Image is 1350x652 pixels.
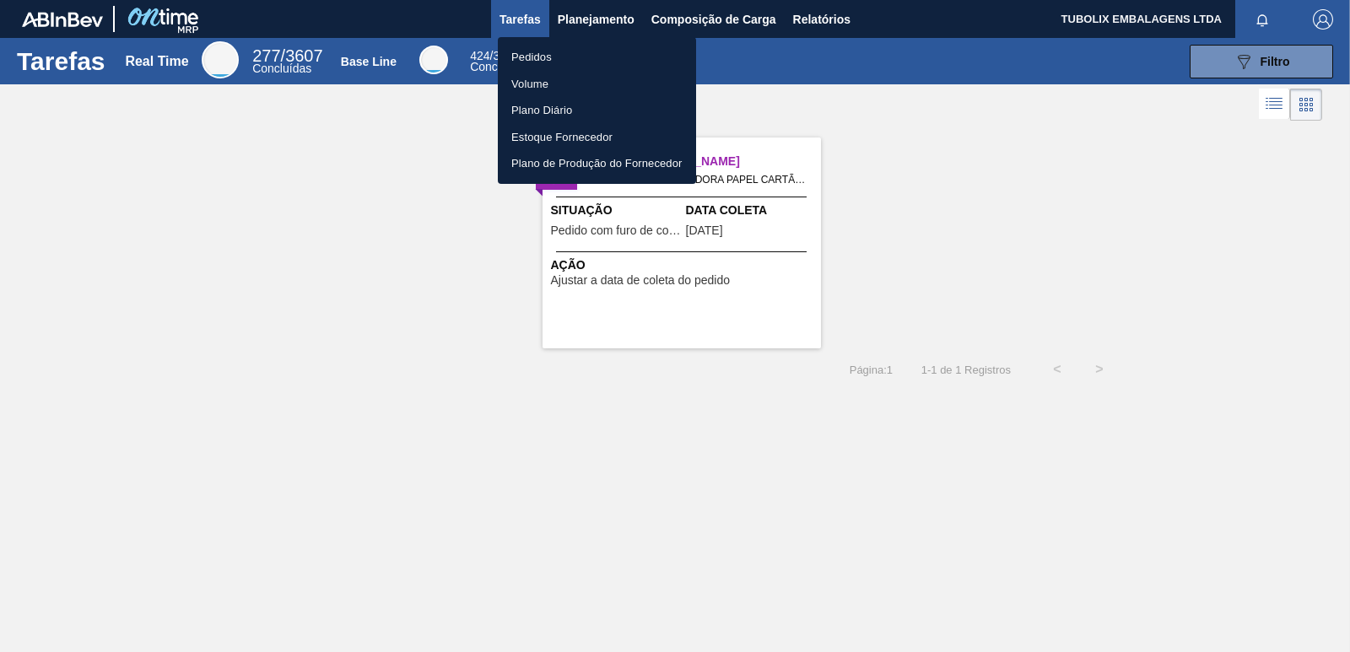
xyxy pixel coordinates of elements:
a: Volume [498,71,696,98]
a: Plano de Produção do Fornecedor [498,150,696,177]
a: Plano Diário [498,97,696,124]
a: Pedidos [498,44,696,71]
a: Estoque Fornecedor [498,124,696,151]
